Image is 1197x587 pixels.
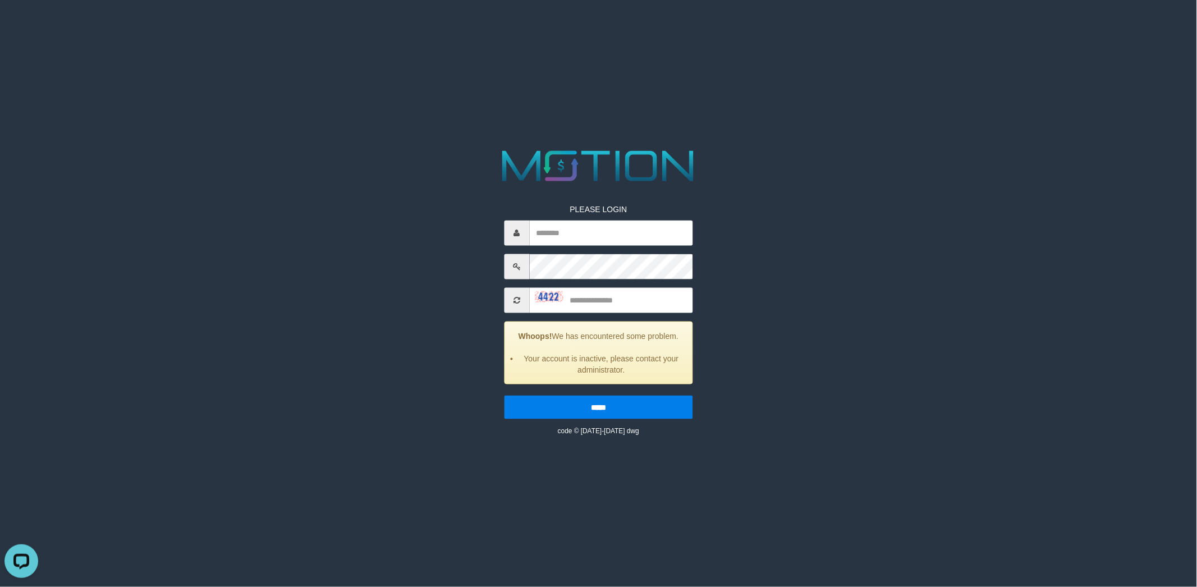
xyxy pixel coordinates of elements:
img: captcha [535,291,563,302]
p: PLEASE LOGIN [505,203,693,214]
li: Your account is inactive, please contact your administrator. [519,352,684,375]
strong: Whoops! [519,331,552,340]
small: code © [DATE]-[DATE] dwg [558,427,639,434]
div: We has encountered some problem. [505,321,693,384]
img: MOTION_logo.png [494,145,703,187]
button: Open LiveChat chat widget [4,4,38,38]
